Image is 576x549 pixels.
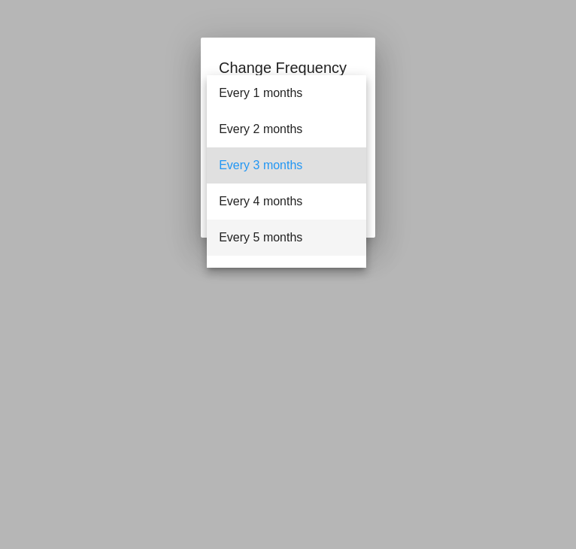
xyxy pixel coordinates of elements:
span: Every 5 months [219,220,354,256]
span: Every 1 months [219,75,354,111]
span: Every 2 months [219,111,354,147]
span: Every 6 months [219,256,354,292]
span: Every 4 months [219,184,354,220]
span: Every 3 months [219,147,354,184]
